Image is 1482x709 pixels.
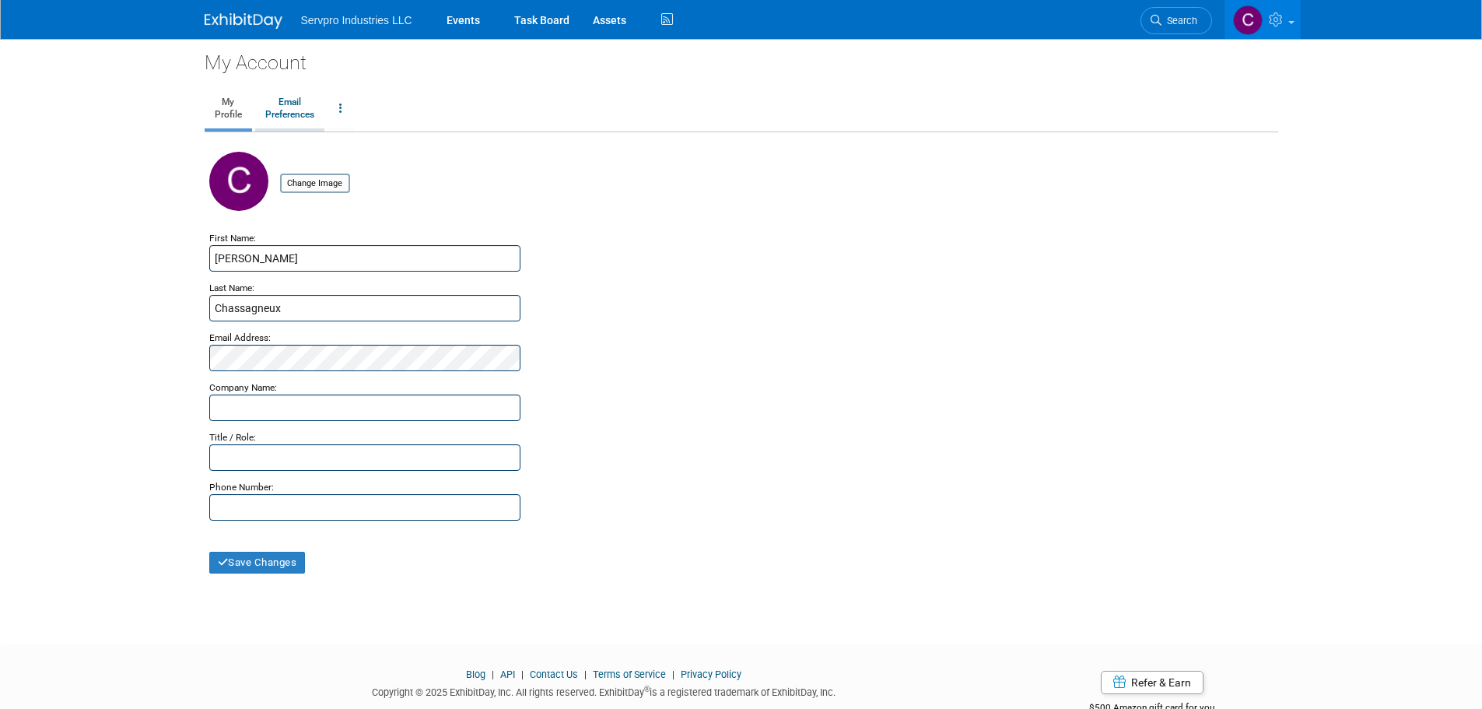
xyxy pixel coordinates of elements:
[644,685,650,693] sup: ®
[205,90,252,128] a: MyProfile
[466,669,485,680] a: Blog
[209,482,274,493] small: Phone Number:
[205,682,1004,700] div: Copyright © 2025 ExhibitDay, Inc. All rights reserved. ExhibitDay is a registered trademark of Ex...
[209,283,254,293] small: Last Name:
[209,382,277,393] small: Company Name:
[209,332,271,343] small: Email Address:
[681,669,741,680] a: Privacy Policy
[1140,7,1212,34] a: Search
[209,152,268,211] img: C.jpg
[500,669,515,680] a: API
[1161,15,1197,26] span: Search
[530,669,578,680] a: Contact Us
[488,669,498,680] span: |
[593,669,666,680] a: Terms of Service
[668,669,678,680] span: |
[580,669,590,680] span: |
[209,552,306,574] button: Save Changes
[205,39,1278,76] div: My Account
[301,14,412,26] span: Servpro Industries LLC
[209,432,256,443] small: Title / Role:
[517,669,527,680] span: |
[205,13,282,29] img: ExhibitDay
[255,90,324,128] a: EmailPreferences
[1101,671,1203,694] a: Refer & Earn
[1233,5,1263,35] img: Chris Chassagneux
[209,233,256,244] small: First Name:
